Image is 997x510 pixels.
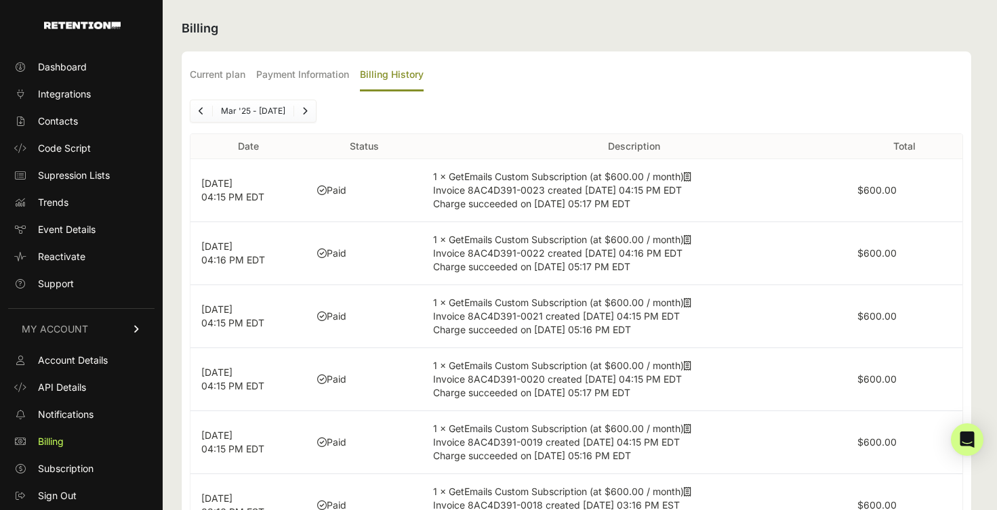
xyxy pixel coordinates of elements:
[8,349,155,371] a: Account Details
[951,423,983,456] div: Open Intercom Messenger
[38,87,91,101] span: Integrations
[38,250,85,263] span: Reactivate
[38,142,91,155] span: Code Script
[38,408,94,421] span: Notifications
[422,134,847,159] th: Description
[8,83,155,105] a: Integrations
[8,273,155,295] a: Support
[8,485,155,507] a: Sign Out
[422,285,847,348] td: 1 × GetEmails Custom Subscription (at $600.00 / month)
[422,348,847,411] td: 1 × GetEmails Custom Subscription (at $600.00 / month)
[182,19,971,38] h2: Billing
[38,223,96,236] span: Event Details
[44,22,121,29] img: Retention.com
[360,60,424,91] label: Billing History
[201,429,296,456] p: [DATE] 04:15 PM EDT
[8,165,155,186] a: Supression Lists
[8,458,155,480] a: Subscription
[433,387,630,398] span: Charge succeeded on [DATE] 05:17 PM EDT
[433,324,631,335] span: Charge succeeded on [DATE] 05:16 PM EDT
[306,134,422,159] th: Status
[190,100,212,122] a: Previous
[433,198,630,209] span: Charge succeeded on [DATE] 05:17 PM EDT
[8,246,155,268] a: Reactivate
[422,411,847,474] td: 1 × GetEmails Custom Subscription (at $600.00 / month)
[8,308,155,349] a: MY ACCOUNT
[306,348,422,411] td: Paid
[433,373,682,385] span: Invoice 8AC4D391-0020 created [DATE] 04:15 PM EDT
[294,100,316,122] a: Next
[38,489,77,503] span: Sign Out
[8,431,155,452] a: Billing
[201,303,296,330] p: [DATE] 04:15 PM EDT
[306,411,422,474] td: Paid
[8,110,155,132] a: Contacts
[38,277,74,291] span: Support
[38,60,87,74] span: Dashboard
[306,285,422,348] td: Paid
[38,462,94,475] span: Subscription
[306,222,422,285] td: Paid
[38,114,78,128] span: Contacts
[38,196,68,209] span: Trends
[8,404,155,425] a: Notifications
[38,354,108,367] span: Account Details
[38,381,86,394] span: API Details
[422,222,847,285] td: 1 × GetEmails Custom Subscription (at $600.00 / month)
[847,134,962,159] th: Total
[8,219,155,240] a: Event Details
[422,159,847,222] td: 1 × GetEmails Custom Subscription (at $600.00 / month)
[8,56,155,78] a: Dashboard
[38,435,64,448] span: Billing
[433,436,680,448] span: Invoice 8AC4D391-0019 created [DATE] 04:15 PM EDT
[201,240,296,267] p: [DATE] 04:16 PM EDT
[38,169,110,182] span: Supression Lists
[857,373,897,385] label: $600.00
[190,60,245,91] label: Current plan
[201,366,296,393] p: [DATE] 04:15 PM EDT
[8,137,155,159] a: Code Script
[8,192,155,213] a: Trends
[306,159,422,222] td: Paid
[201,177,296,204] p: [DATE] 04:15 PM EDT
[857,310,897,322] label: $600.00
[857,436,897,448] label: $600.00
[433,247,683,259] span: Invoice 8AC4D391-0022 created [DATE] 04:16 PM EDT
[857,247,897,259] label: $600.00
[212,106,293,116] li: Mar '25 - [DATE]
[857,184,897,196] label: $600.00
[22,322,88,336] span: MY ACCOUNT
[256,60,349,91] label: Payment Information
[8,377,155,398] a: API Details
[433,184,682,196] span: Invoice 8AC4D391-0023 created [DATE] 04:15 PM EDT
[433,310,680,322] span: Invoice 8AC4D391-0021 created [DATE] 04:15 PM EDT
[433,261,630,272] span: Charge succeeded on [DATE] 05:17 PM EDT
[433,450,631,461] span: Charge succeeded on [DATE] 05:16 PM EDT
[190,134,306,159] th: Date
